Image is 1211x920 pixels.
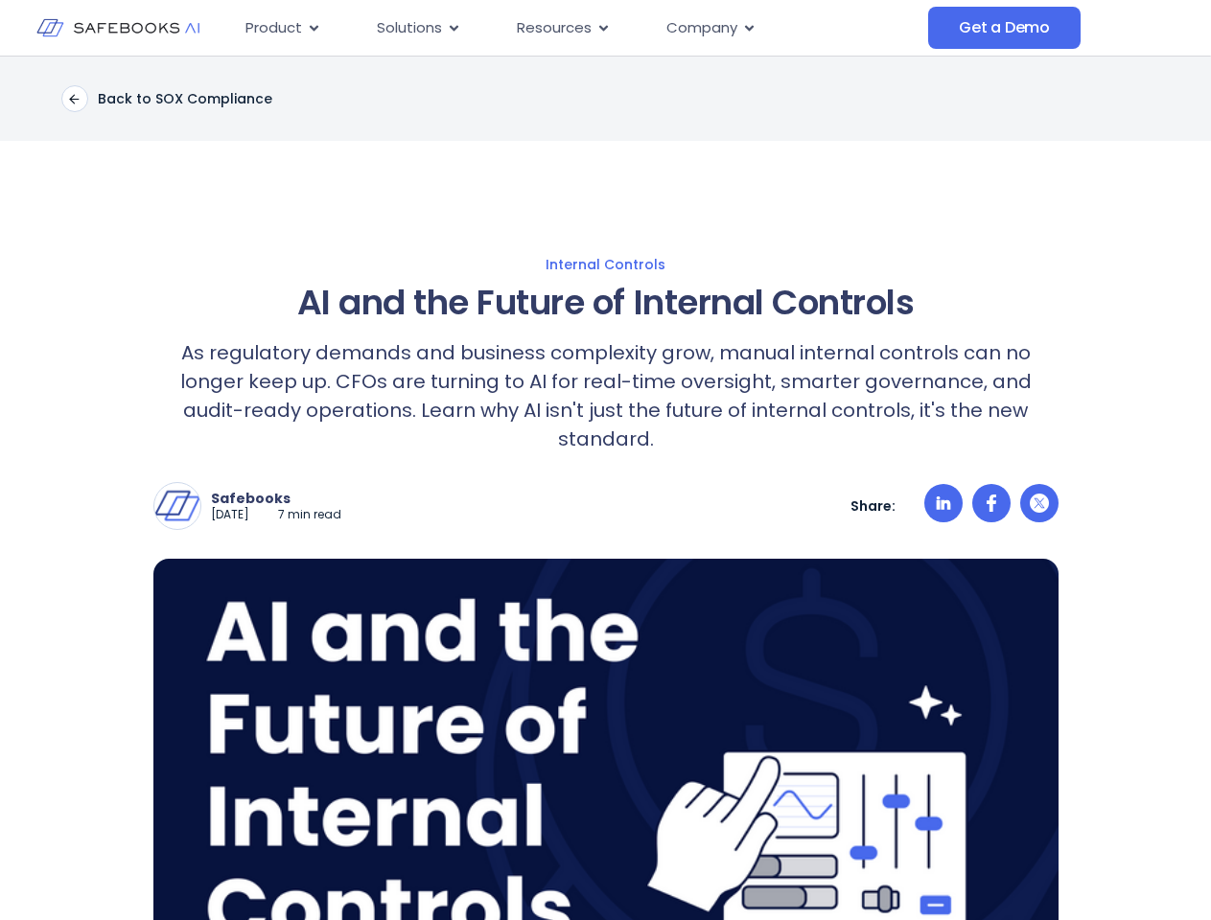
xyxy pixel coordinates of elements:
[928,7,1081,49] a: Get a Demo
[959,18,1050,37] span: Get a Demo
[850,497,896,515] p: Share:
[153,338,1059,453] p: As regulatory demands and business complexity grow, manual internal controls can no longer keep u...
[278,507,341,523] p: 7 min read
[230,10,928,47] div: Menu Toggle
[666,17,737,39] span: Company
[230,10,928,47] nav: Menu
[19,256,1192,273] a: Internal Controls
[211,507,249,523] p: [DATE]
[245,17,302,39] span: Product
[377,17,442,39] span: Solutions
[154,483,200,529] img: Safebooks
[153,283,1059,323] h1: AI and the Future of Internal Controls
[211,490,341,507] p: Safebooks
[61,85,272,112] a: Back to SOX Compliance
[517,17,592,39] span: Resources
[98,90,272,107] p: Back to SOX Compliance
